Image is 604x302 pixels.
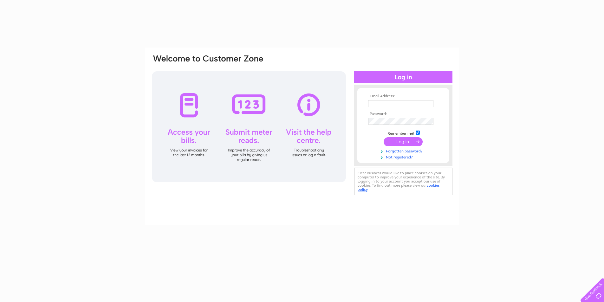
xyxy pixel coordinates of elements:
[367,94,440,99] th: Email Address:
[354,168,452,195] div: Clear Business would like to place cookies on your computer to improve your experience of the sit...
[367,130,440,136] td: Remember me?
[367,112,440,116] th: Password:
[358,183,439,192] a: cookies policy
[368,148,440,154] a: Forgotten password?
[368,154,440,160] a: Not registered?
[384,137,423,146] input: Submit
